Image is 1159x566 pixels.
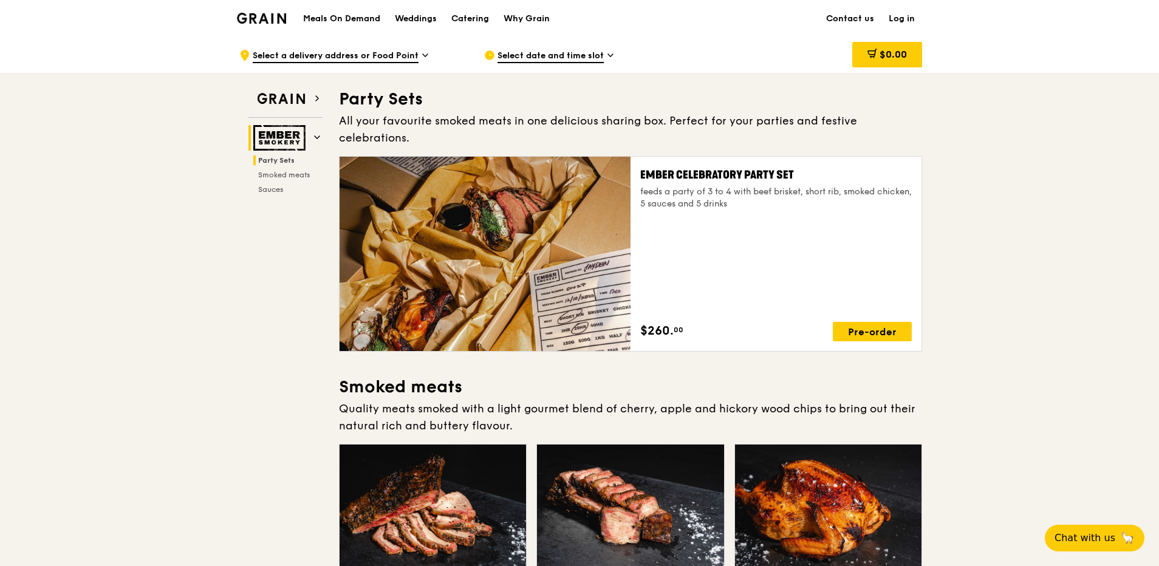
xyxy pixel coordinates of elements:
div: Catering [451,1,489,37]
h3: Party Sets [339,88,922,110]
span: Party Sets [258,156,295,165]
div: Why Grain [504,1,550,37]
a: Contact us [819,1,881,37]
div: Ember Celebratory Party Set [640,166,912,183]
div: Quality meats smoked with a light gourmet blend of cherry, apple and hickory wood chips to bring ... [339,400,922,434]
span: Smoked meats [258,171,310,179]
span: 🦙 [1120,531,1135,545]
span: 00 [674,325,683,335]
a: Weddings [388,1,444,37]
a: Log in [881,1,922,37]
h1: Meals On Demand [303,13,380,25]
div: Pre-order [833,322,912,341]
div: feeds a party of 3 to 4 with beef brisket, short rib, smoked chicken, 5 sauces and 5 drinks [640,186,912,210]
h3: Smoked meats [339,376,922,398]
span: Select a delivery address or Food Point [253,50,419,63]
div: Weddings [395,1,437,37]
button: Chat with us🦙 [1045,525,1144,551]
span: Select date and time slot [497,50,604,63]
img: Ember Smokery web logo [253,125,309,151]
span: Chat with us [1055,531,1115,545]
a: Why Grain [496,1,557,37]
a: Catering [444,1,496,37]
span: $0.00 [880,49,907,60]
span: $260. [640,322,674,340]
span: Sauces [258,185,283,194]
img: Grain web logo [253,88,309,110]
img: Grain [237,13,286,24]
div: All your favourite smoked meats in one delicious sharing box. Perfect for your parties and festiv... [339,112,922,146]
